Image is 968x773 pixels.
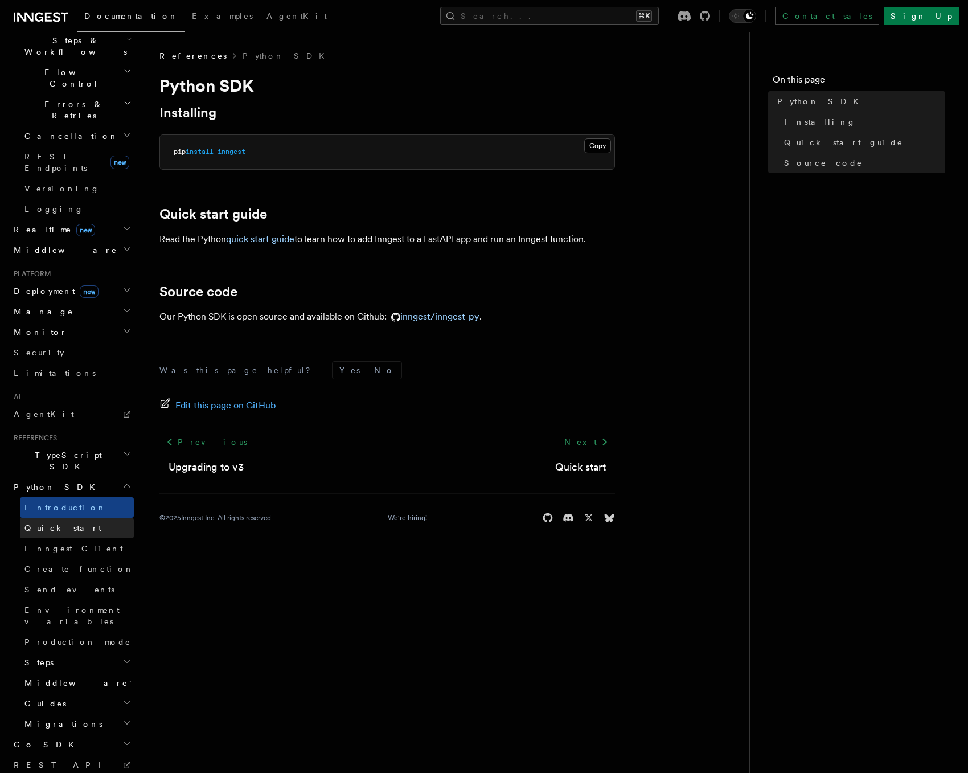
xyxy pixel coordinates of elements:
button: Yes [333,362,367,379]
span: Introduction [24,503,106,512]
span: Source code [784,157,863,169]
button: Guides [20,693,134,714]
span: Versioning [24,184,100,193]
span: Create function [24,565,134,574]
span: Platform [9,269,51,279]
span: Inngest Client [24,544,123,553]
button: Errors & Retries [20,94,134,126]
div: © 2025 Inngest Inc. All rights reserved. [159,513,273,522]
button: Realtimenew [9,219,134,240]
button: Python SDK [9,477,134,497]
a: Limitations [9,363,134,383]
a: Production mode [20,632,134,652]
a: Python SDK [773,91,945,112]
span: Middleware [20,677,128,689]
a: Edit this page on GitHub [159,398,276,414]
span: Examples [192,11,253,21]
a: Source code [159,284,237,300]
button: Toggle dark mode [729,9,756,23]
span: Installing [784,116,856,128]
a: Installing [780,112,945,132]
span: Flow Control [20,67,124,89]
button: Go SDK [9,734,134,755]
span: Limitations [14,369,96,378]
a: We're hiring! [388,513,427,522]
a: Environment variables [20,600,134,632]
a: REST Endpointsnew [20,146,134,178]
span: AgentKit [14,410,74,419]
span: Middleware [9,244,117,256]
button: No [367,362,401,379]
span: Security [14,348,64,357]
a: Security [9,342,134,363]
span: Python SDK [777,96,866,107]
a: Quick start guide [159,206,267,222]
span: install [186,148,214,156]
span: Deployment [9,285,99,297]
a: Sign Up [884,7,959,25]
span: Python SDK [9,481,102,493]
button: Middleware [9,240,134,260]
span: References [159,50,227,62]
button: Search...⌘K [440,7,659,25]
h4: On this page [773,73,945,91]
a: AgentKit [260,3,334,31]
button: Deploymentnew [9,281,134,301]
a: AgentKit [9,404,134,424]
button: Migrations [20,714,134,734]
button: Cancellation [20,126,134,146]
span: Monitor [9,326,67,338]
span: Steps [20,657,54,668]
button: TypeScript SDK [9,445,134,477]
span: inngest [218,148,245,156]
span: new [110,156,129,169]
div: Inngest Functions [9,10,134,219]
span: Documentation [84,11,178,21]
p: Read the Python to learn how to add Inngest to a FastAPI app and run an Inngest function. [159,231,615,247]
span: Cancellation [20,130,118,142]
kbd: ⌘K [636,10,652,22]
a: Introduction [20,497,134,518]
a: quick start guide [226,234,294,244]
a: Versioning [20,178,134,199]
span: AI [9,392,21,402]
a: Documentation [77,3,185,32]
a: Quick start guide [780,132,945,153]
a: Python SDK [243,50,331,62]
button: Steps & Workflows [20,30,134,62]
span: References [9,433,57,443]
a: Previous [159,432,253,452]
button: Copy [584,138,611,153]
button: Middleware [20,673,134,693]
button: Steps [20,652,134,673]
span: new [80,285,99,298]
span: REST Endpoints [24,152,87,173]
span: Steps & Workflows [20,35,127,58]
h1: Python SDK [159,75,615,96]
button: Manage [9,301,134,322]
span: Go SDK [9,739,81,750]
a: Send events [20,579,134,600]
span: new [76,224,95,236]
span: AgentKit [266,11,327,21]
p: Our Python SDK is open source and available on Github: . [159,309,615,325]
span: Send events [24,585,114,594]
span: Edit this page on GitHub [175,398,276,414]
a: Next [557,432,615,452]
a: Examples [185,3,260,31]
span: Logging [24,205,84,214]
a: Upgrading to v3 [169,459,244,475]
a: Create function [20,559,134,579]
span: Manage [9,306,73,317]
span: Guides [20,698,66,709]
span: TypeScript SDK [9,449,123,472]
a: Quick start [20,518,134,538]
span: pip [174,148,186,156]
span: Quick start guide [784,137,903,148]
a: Inngest Client [20,538,134,559]
button: Flow Control [20,62,134,94]
span: REST API [14,760,110,770]
span: Realtime [9,224,95,235]
div: Python SDK [9,497,134,734]
a: Source code [780,153,945,173]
